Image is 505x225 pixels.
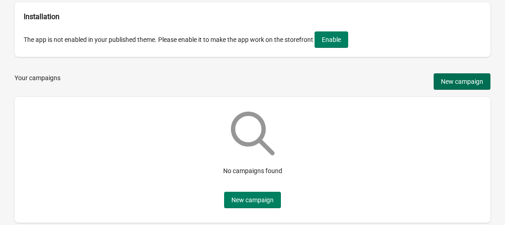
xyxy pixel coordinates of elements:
[224,192,281,208] button: New campaign
[15,73,60,90] div: Your campaigns
[322,36,341,43] span: Enable
[24,11,481,22] h2: Installation
[15,22,490,57] p: The app is not enabled in your published theme. Please enable it to make the app work on the stor...
[315,31,348,48] button: Enable
[223,166,282,175] p: No campaigns found
[231,196,274,204] span: New campaign
[441,78,483,85] span: New campaign
[434,73,490,90] button: New campaign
